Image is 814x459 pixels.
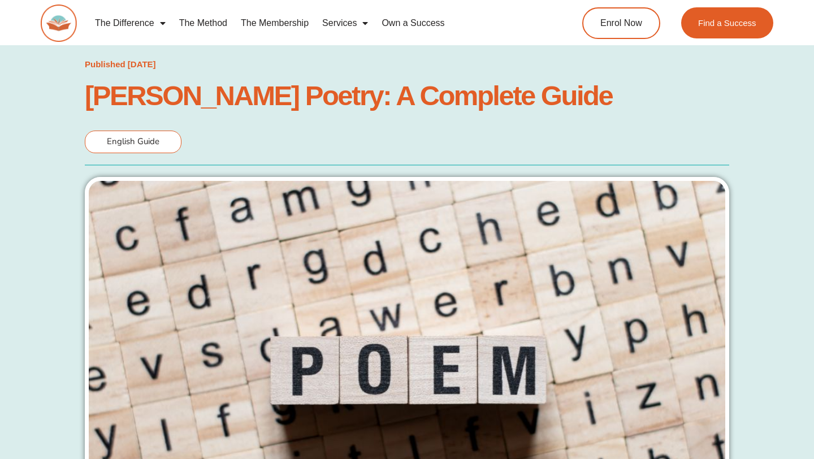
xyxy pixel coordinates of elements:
[582,7,660,39] a: Enrol Now
[88,10,540,36] nav: Menu
[85,59,125,69] span: Published
[85,83,729,108] h1: [PERSON_NAME] Poetry: A Complete Guide
[681,7,773,38] a: Find a Success
[234,10,315,36] a: The Membership
[315,10,375,36] a: Services
[698,19,756,27] span: Find a Success
[600,19,642,28] span: Enrol Now
[88,10,172,36] a: The Difference
[85,57,156,72] a: Published [DATE]
[128,59,156,69] time: [DATE]
[172,10,234,36] a: The Method
[375,10,451,36] a: Own a Success
[107,136,159,147] span: English Guide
